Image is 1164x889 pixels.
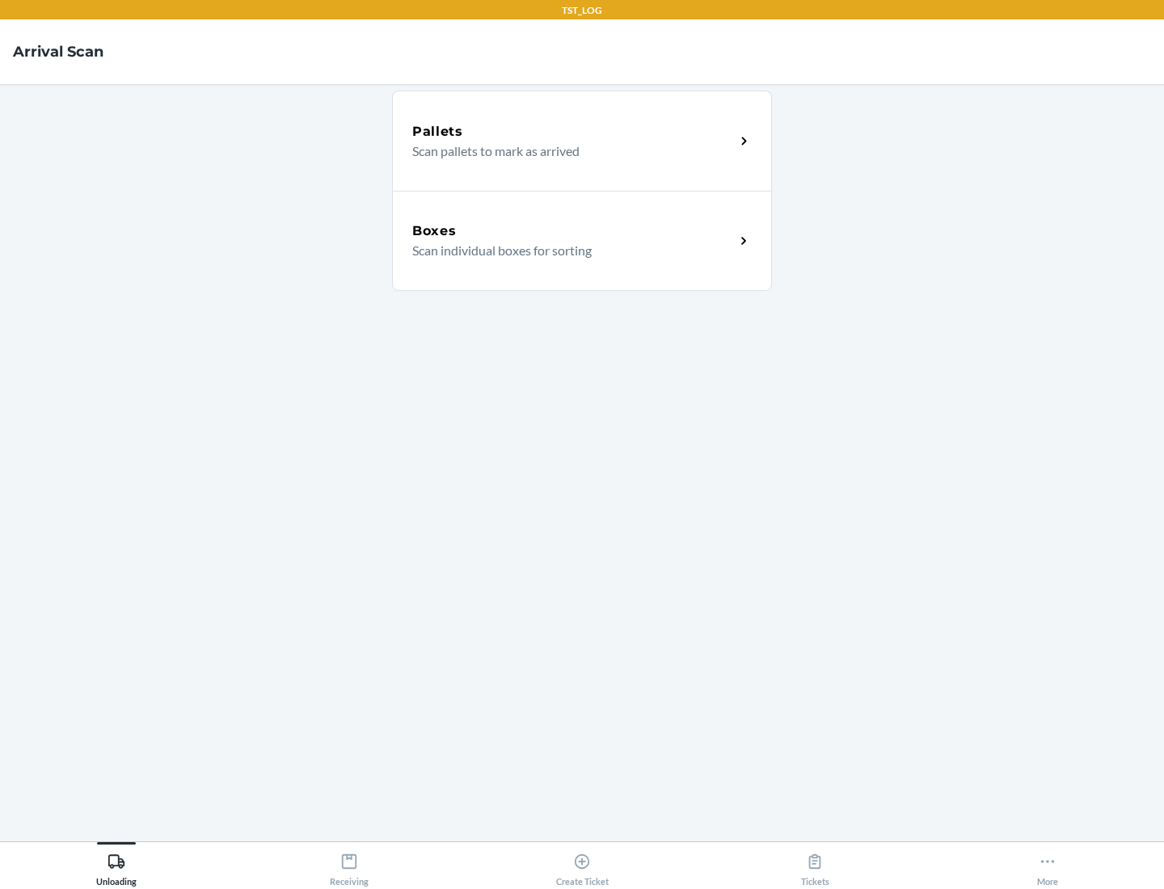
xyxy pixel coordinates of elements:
h5: Boxes [412,221,457,241]
button: More [931,842,1164,887]
button: Receiving [233,842,466,887]
p: Scan pallets to mark as arrived [412,141,722,161]
button: Tickets [698,842,931,887]
a: BoxesScan individual boxes for sorting [392,191,772,291]
div: Unloading [96,846,137,887]
div: Receiving [330,846,369,887]
p: Scan individual boxes for sorting [412,241,722,260]
h5: Pallets [412,122,463,141]
div: Tickets [801,846,829,887]
p: TST_LOG [562,3,602,18]
h4: Arrival Scan [13,41,103,62]
button: Create Ticket [466,842,698,887]
div: Create Ticket [556,846,609,887]
div: More [1037,846,1058,887]
a: PalletsScan pallets to mark as arrived [392,91,772,191]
